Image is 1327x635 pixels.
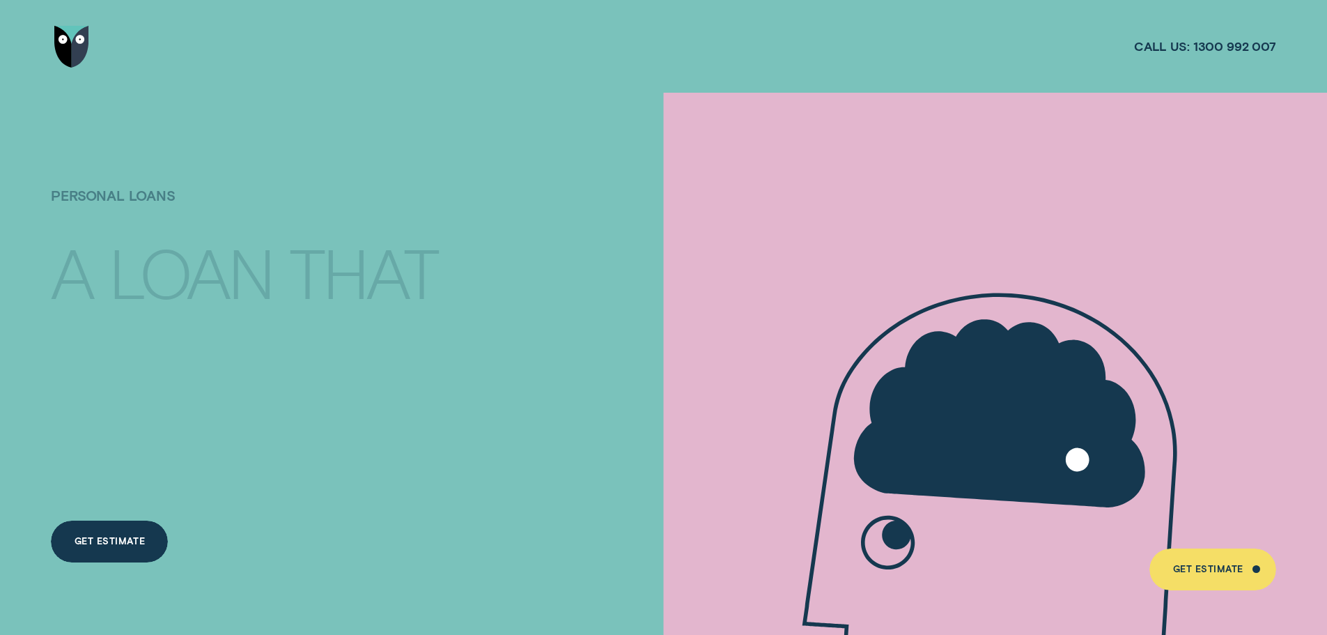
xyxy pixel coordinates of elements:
div: LOAN [109,239,272,304]
div: THAT [289,239,437,304]
h1: Personal Loans [51,187,453,229]
h4: A LOAN THAT PUTS YOU IN CONTROL [51,214,453,408]
img: Wisr [54,26,89,68]
span: 1300 992 007 [1193,38,1276,54]
span: Call us: [1134,38,1190,54]
a: Get Estimate [51,521,168,563]
a: Get Estimate [1149,549,1275,590]
div: A [51,239,93,304]
a: Call us:1300 992 007 [1134,38,1276,54]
